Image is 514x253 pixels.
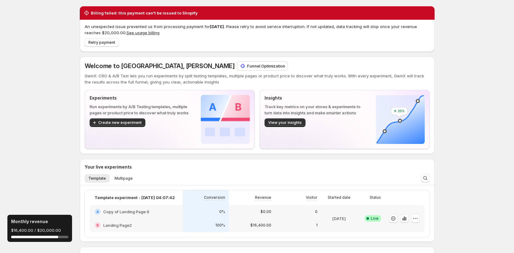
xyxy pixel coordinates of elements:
span: View your insights [268,120,302,125]
h2: Billing failed: this payment can't be issued to Shopify [91,10,198,16]
p: [DATE] [332,215,346,222]
p: GemX: CRO & A/B Test lets you run experiments by split testing templates, multiple pages or produ... [85,73,430,85]
span: Retry payment [88,40,115,45]
span: Create new experiment [98,120,142,125]
p: Track key metrics on your stores & experiments to turn data into insights and make smarter actions [265,104,366,116]
img: Funnel Optimization [240,63,246,69]
img: Experiments [201,95,250,144]
p: 0 [315,209,318,214]
p: 1 [316,223,318,228]
span: Multipage [115,176,133,181]
button: Retry payment [85,38,119,47]
h2: Copy of Landing Page 6 [103,209,149,215]
span: [DATE] [210,24,224,29]
p: Experiments [90,95,191,101]
h2: B [96,223,99,227]
button: See usage billing [127,30,160,35]
span: Welcome to [GEOGRAPHIC_DATA], [PERSON_NAME] [85,62,235,70]
p: Revenue [255,195,271,200]
h3: Your live experiments [85,164,132,170]
p: Started date [328,195,350,200]
button: Create new experiment [90,118,145,127]
p: Conversion [204,195,225,200]
p: $0.00 [261,209,271,214]
img: Insights [376,95,425,144]
span: Template [88,176,106,181]
span: Live [371,216,378,221]
p: $16,400.00 [250,223,271,228]
p: Insights [265,95,366,101]
p: Run experiments by A/B Testing templates, multiple pages or product price to discover what truly ... [90,104,191,116]
p: 100% [215,223,225,228]
p: Funnel Optimization [247,63,285,69]
p: Status [370,195,381,200]
p: Visitor [306,195,318,200]
h3: Monthly revenue [11,218,48,225]
button: Search and filter results [421,174,430,182]
p: Template experiment - [DATE] 04:07:42 [95,194,175,201]
p: An unexpected issue prevented us from processing payment for . Please retry to avoid service inte... [85,23,430,36]
p: 0% [219,209,225,214]
button: View your insights [265,118,306,127]
h2: A [96,210,99,214]
h2: Landing Page2 [103,222,132,228]
p: $16,400.00 / $20,000.00 [11,227,68,233]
